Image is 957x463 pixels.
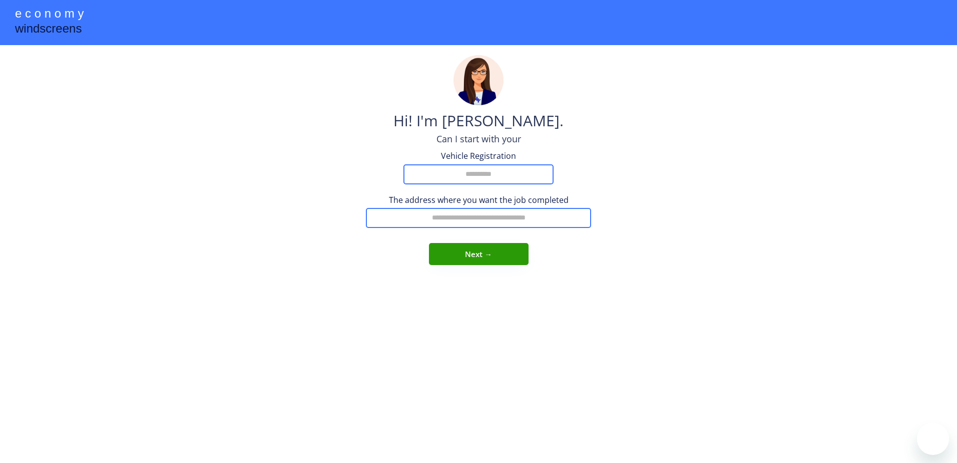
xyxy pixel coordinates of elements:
[15,20,82,40] div: windscreens
[436,133,521,145] div: Can I start with your
[366,194,591,205] div: The address where you want the job completed
[429,243,529,265] button: Next →
[393,110,564,133] div: Hi! I'm [PERSON_NAME].
[428,150,529,161] div: Vehicle Registration
[453,55,504,105] img: madeline.png
[917,423,949,455] iframe: Button to launch messaging window
[15,5,84,24] div: e c o n o m y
